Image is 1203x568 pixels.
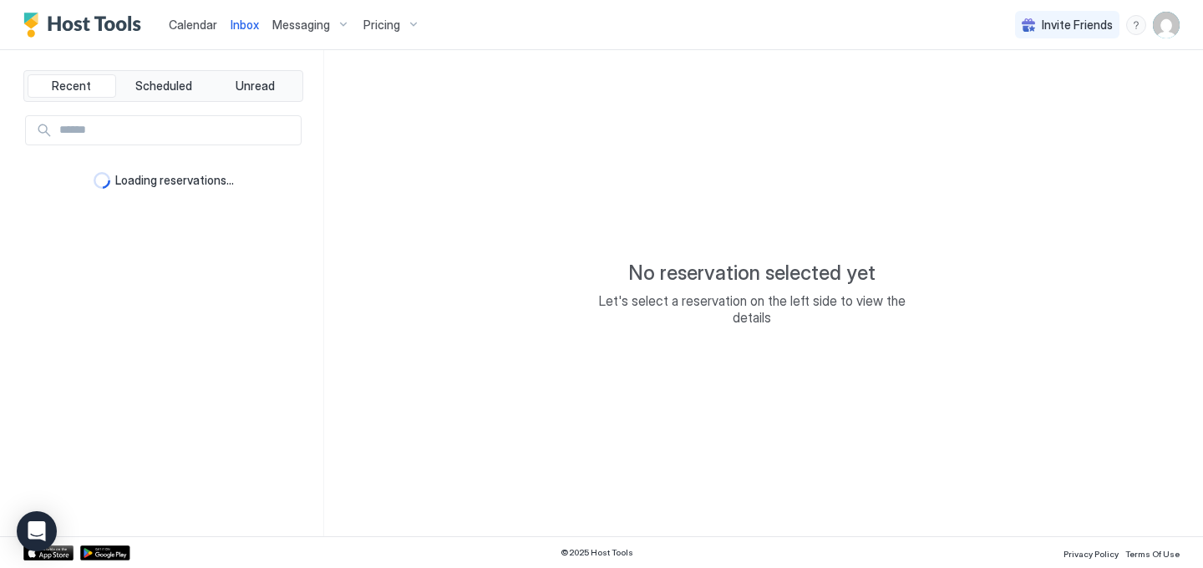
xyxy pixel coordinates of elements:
div: tab-group [23,70,303,102]
span: Inbox [231,18,259,32]
span: Messaging [272,18,330,33]
span: Let's select a reservation on the left side to view the details [585,292,919,326]
a: Inbox [231,16,259,33]
div: User profile [1153,12,1180,38]
div: Open Intercom Messenger [17,511,57,551]
a: Terms Of Use [1125,544,1180,561]
button: Unread [211,74,299,98]
span: Loading reservations... [115,173,234,188]
span: Pricing [363,18,400,33]
span: No reservation selected yet [628,261,876,286]
span: Scheduled [135,79,192,94]
span: Privacy Policy [1063,549,1119,559]
a: Google Play Store [80,545,130,560]
span: Invite Friends [1042,18,1113,33]
div: loading [94,172,110,189]
span: Terms Of Use [1125,549,1180,559]
span: © 2025 Host Tools [561,547,633,558]
span: Recent [52,79,91,94]
div: menu [1126,15,1146,35]
span: Calendar [169,18,217,32]
button: Scheduled [119,74,208,98]
button: Recent [28,74,116,98]
a: Calendar [169,16,217,33]
a: Privacy Policy [1063,544,1119,561]
input: Input Field [53,116,301,145]
a: Host Tools Logo [23,13,149,38]
span: Unread [236,79,275,94]
a: App Store [23,545,74,560]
